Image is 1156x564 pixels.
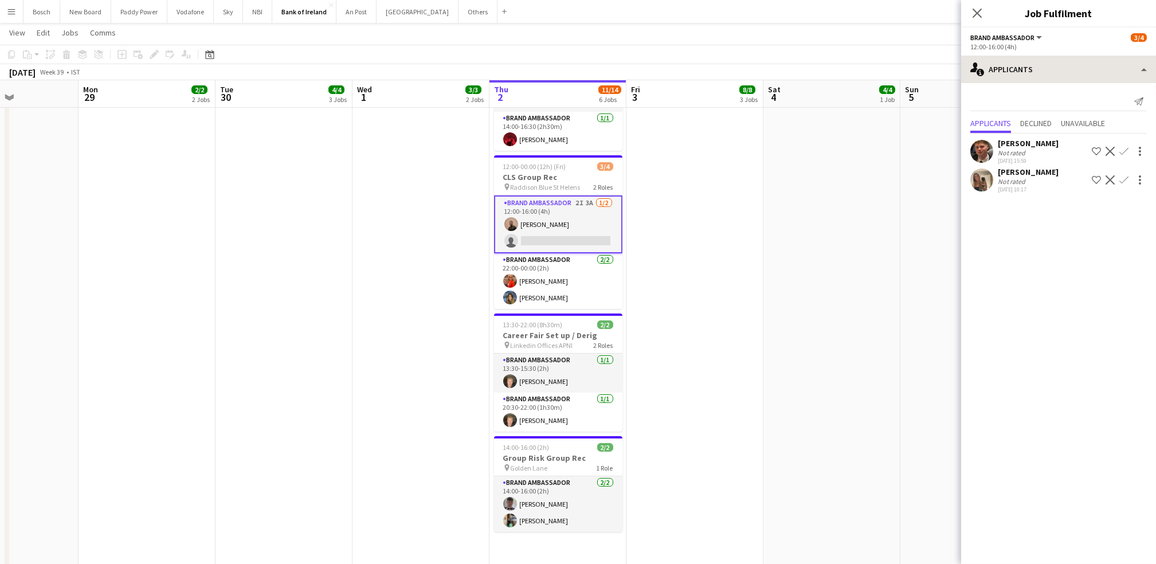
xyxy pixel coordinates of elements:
[355,91,372,104] span: 1
[631,84,640,95] span: Fri
[494,314,622,432] app-job-card: 13:30-22:00 (8h30m)2/2Career Fair Set up / Derig Linkedin Offices APNI2 RolesBrand Ambassador1/11...
[218,91,233,104] span: 30
[60,1,111,23] button: New Board
[494,172,622,182] h3: CLS Group Rec
[961,6,1156,21] h3: Job Fulfilment
[1061,119,1105,127] span: Unavailable
[336,1,377,23] button: An Post
[192,95,210,104] div: 2 Jobs
[597,162,613,171] span: 3/4
[998,157,1059,164] div: [DATE] 15:59
[38,68,66,76] span: Week 39
[511,464,548,472] span: Golden Lane
[503,443,550,452] span: 14:00-16:00 (2h)
[594,341,613,350] span: 2 Roles
[599,95,621,104] div: 6 Jobs
[5,25,30,40] a: View
[494,84,508,95] span: Thu
[85,25,120,40] a: Comms
[970,33,1044,42] button: Brand Ambassador
[377,1,459,23] button: [GEOGRAPHIC_DATA]
[191,85,207,94] span: 2/2
[511,341,573,350] span: Linkedin Offices APNI
[970,42,1147,51] div: 12:00-16:00 (4h)
[629,91,640,104] span: 3
[328,85,344,94] span: 4/4
[998,167,1059,177] div: [PERSON_NAME]
[494,436,622,532] app-job-card: 14:00-16:00 (2h)2/2Group Risk Group Rec Golden Lane1 RoleBrand Ambassador2/214:00-16:00 (2h)[PERS...
[357,84,372,95] span: Wed
[83,84,98,95] span: Mon
[167,1,214,23] button: Vodafone
[766,91,781,104] span: 4
[492,91,508,104] span: 2
[511,183,581,191] span: Raddison Blue St Helens
[494,476,622,532] app-card-role: Brand Ambassador2/214:00-16:00 (2h)[PERSON_NAME][PERSON_NAME]
[739,85,755,94] span: 8/8
[598,85,621,94] span: 11/14
[71,68,80,76] div: IST
[494,253,622,309] app-card-role: Brand Ambassador2/222:00-00:00 (2h)[PERSON_NAME][PERSON_NAME]
[880,95,895,104] div: 1 Job
[494,330,622,340] h3: Career Fair Set up / Derig
[272,1,336,23] button: Bank of Ireland
[494,195,622,253] app-card-role: Brand Ambassador2I3A1/212:00-16:00 (4h)[PERSON_NAME]
[768,84,781,95] span: Sat
[970,33,1034,42] span: Brand Ambassador
[9,66,36,78] div: [DATE]
[494,354,622,393] app-card-role: Brand Ambassador1/113:30-15:30 (2h)[PERSON_NAME]
[998,138,1059,148] div: [PERSON_NAME]
[970,119,1011,127] span: Applicants
[37,28,50,38] span: Edit
[220,84,233,95] span: Tue
[329,95,347,104] div: 3 Jobs
[597,320,613,329] span: 2/2
[111,1,167,23] button: Paddy Power
[998,186,1059,193] div: [DATE] 10:17
[597,464,613,472] span: 1 Role
[81,91,98,104] span: 29
[23,1,60,23] button: Bosch
[503,320,563,329] span: 13:30-22:00 (8h30m)
[61,28,79,38] span: Jobs
[961,56,1156,83] div: Applicants
[459,1,497,23] button: Others
[90,28,116,38] span: Comms
[32,25,54,40] a: Edit
[998,177,1028,186] div: Not rated
[905,84,919,95] span: Sun
[1020,119,1052,127] span: Declined
[466,95,484,104] div: 2 Jobs
[998,148,1028,157] div: Not rated
[503,162,566,171] span: 12:00-00:00 (12h) (Fri)
[465,85,481,94] span: 3/3
[879,85,895,94] span: 4/4
[494,155,622,309] app-job-card: 12:00-00:00 (12h) (Fri)3/4CLS Group Rec Raddison Blue St Helens2 RolesBrand Ambassador2I3A1/212:0...
[9,28,25,38] span: View
[494,453,622,463] h3: Group Risk Group Rec
[903,91,919,104] span: 5
[597,443,613,452] span: 2/2
[214,1,243,23] button: Sky
[57,25,83,40] a: Jobs
[1131,33,1147,42] span: 3/4
[740,95,758,104] div: 3 Jobs
[594,183,613,191] span: 2 Roles
[494,393,622,432] app-card-role: Brand Ambassador1/120:30-22:00 (1h30m)[PERSON_NAME]
[243,1,272,23] button: NBI
[494,112,622,151] app-card-role: Brand Ambassador1/114:00-16:30 (2h30m)[PERSON_NAME]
